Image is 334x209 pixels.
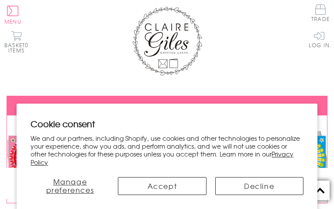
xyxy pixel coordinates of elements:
span: Manage preferences [46,176,94,195]
button: Manage preferences [31,177,109,195]
a: Trade [311,4,330,23]
button: Decline [215,177,303,195]
span: 0 items [8,41,28,54]
a: Privacy Policy [31,150,293,166]
button: Accept [118,177,206,195]
button: Menu [4,6,21,24]
button: Basket0 items [4,31,28,53]
span: FREE P&P ON ALL UK ORDERS [124,102,210,111]
p: We and our partners, including Shopify, use cookies and other technologies to personalize your ex... [31,134,303,166]
img: Claire Giles Greetings Cards [132,7,202,76]
span: Trade [311,4,330,21]
a: Log In [309,31,330,48]
span: Menu [4,17,21,25]
h2: Cookie consent [31,118,303,130]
